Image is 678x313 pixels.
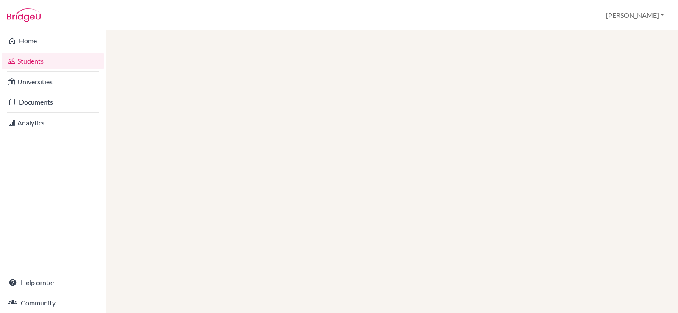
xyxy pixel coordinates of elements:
a: Help center [2,274,104,291]
button: [PERSON_NAME] [602,7,668,23]
a: Community [2,294,104,311]
a: Students [2,53,104,69]
a: Universities [2,73,104,90]
a: Analytics [2,114,104,131]
img: Bridge-U [7,8,41,22]
a: Documents [2,94,104,111]
a: Home [2,32,104,49]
